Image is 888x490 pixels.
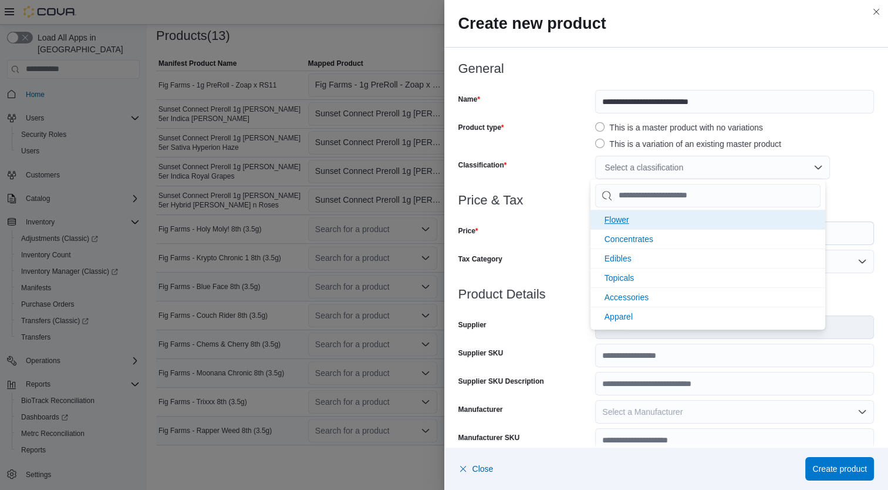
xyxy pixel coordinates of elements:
button: Close this dialog [869,5,883,19]
label: Price [458,226,478,236]
span: Create product [812,463,867,475]
label: Supplier [458,320,487,330]
span: Apparel [605,312,633,321]
span: Topicals [605,273,634,283]
input: Chip List selector [595,184,821,207]
label: Product type [458,123,504,132]
button: Select a Manufacturer [595,400,874,424]
label: Manufacturer [458,405,503,414]
h3: General [458,62,875,76]
h3: Product Details [458,287,875,301]
label: Classification [458,160,507,170]
span: Edibles [605,254,632,263]
span: Close [472,463,494,475]
label: This is a variation of an existing master product [595,137,781,151]
label: Name [458,95,480,104]
span: Flower [605,215,629,224]
label: This is a master product with no variations [595,120,762,135]
h3: Price & Tax [458,193,875,207]
label: Tax Category [458,254,502,264]
label: Supplier SKU Description [458,377,544,386]
label: Manufacturer SKU [458,433,520,442]
span: Select a Manufacturer [602,407,683,417]
h2: Create new product [458,14,875,33]
span: Accessories [605,293,649,302]
span: Concentrates [605,234,653,244]
button: Create product [805,457,874,481]
button: Close [458,457,494,481]
label: Supplier SKU [458,348,504,358]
